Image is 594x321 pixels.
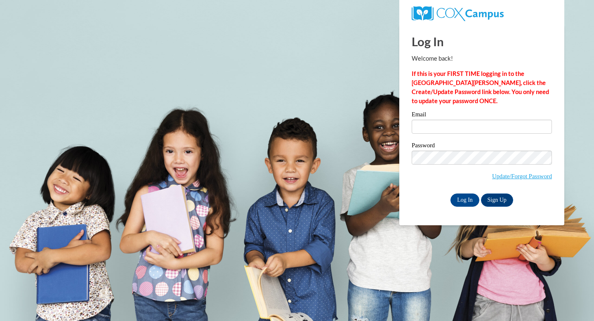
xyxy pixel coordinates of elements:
[450,194,479,207] input: Log In
[412,70,549,104] strong: If this is your FIRST TIME logging in to the [GEOGRAPHIC_DATA][PERSON_NAME], click the Create/Upd...
[412,111,552,120] label: Email
[481,194,513,207] a: Sign Up
[412,142,552,151] label: Password
[492,173,552,179] a: Update/Forgot Password
[412,54,552,63] p: Welcome back!
[412,33,552,50] h1: Log In
[412,9,504,17] a: COX Campus
[412,6,504,21] img: COX Campus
